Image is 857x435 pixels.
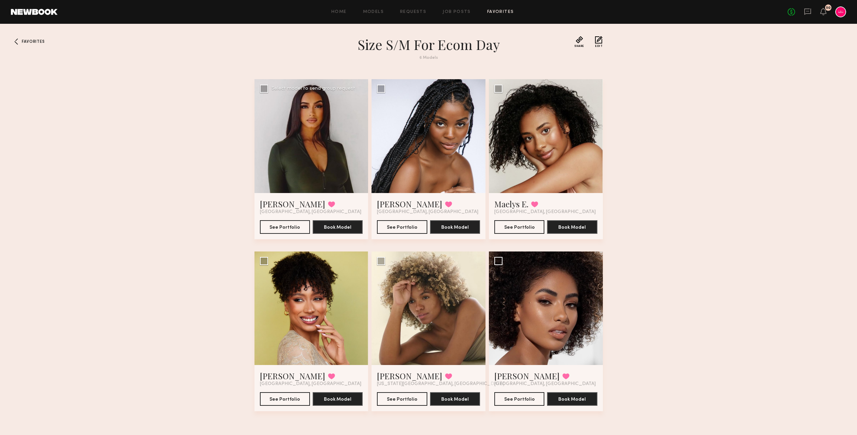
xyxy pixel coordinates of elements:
[400,10,426,14] a: Requests
[430,220,480,234] button: Book Model
[377,370,442,381] a: [PERSON_NAME]
[313,396,363,402] a: Book Model
[547,392,597,406] button: Book Model
[574,36,584,48] button: Share
[547,220,597,234] button: Book Model
[260,198,325,209] a: [PERSON_NAME]
[313,224,363,230] a: Book Model
[487,10,514,14] a: Favorites
[260,392,310,406] button: See Portfolio
[306,56,551,60] div: 6 Models
[331,10,347,14] a: Home
[494,198,528,209] a: Maelys E.
[377,392,427,406] button: See Portfolio
[260,220,310,234] button: See Portfolio
[22,40,45,44] span: Favorites
[313,392,363,406] button: Book Model
[826,6,830,10] div: 50
[377,209,478,215] span: [GEOGRAPHIC_DATA], [GEOGRAPHIC_DATA]
[494,370,560,381] a: [PERSON_NAME]
[430,224,480,230] a: Book Model
[260,370,325,381] a: [PERSON_NAME]
[547,224,597,230] a: Book Model
[260,381,361,387] span: [GEOGRAPHIC_DATA], [GEOGRAPHIC_DATA]
[306,36,551,53] h1: Size S/M for Ecom Day
[430,392,480,406] button: Book Model
[574,45,584,48] span: Share
[494,220,544,234] button: See Portfolio
[494,381,596,387] span: [GEOGRAPHIC_DATA], [GEOGRAPHIC_DATA]
[595,36,603,48] button: Edit
[377,198,442,209] a: [PERSON_NAME]
[430,396,480,402] a: Book Model
[11,36,22,47] a: Favorites
[271,86,355,91] div: Select model to send group request
[494,392,544,406] button: See Portfolio
[443,10,471,14] a: Job Posts
[363,10,384,14] a: Models
[377,381,504,387] span: [US_STATE][GEOGRAPHIC_DATA], [GEOGRAPHIC_DATA]
[313,220,363,234] button: Book Model
[494,209,596,215] span: [GEOGRAPHIC_DATA], [GEOGRAPHIC_DATA]
[377,220,427,234] button: See Portfolio
[595,45,603,48] span: Edit
[547,396,597,402] a: Book Model
[260,209,361,215] span: [GEOGRAPHIC_DATA], [GEOGRAPHIC_DATA]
